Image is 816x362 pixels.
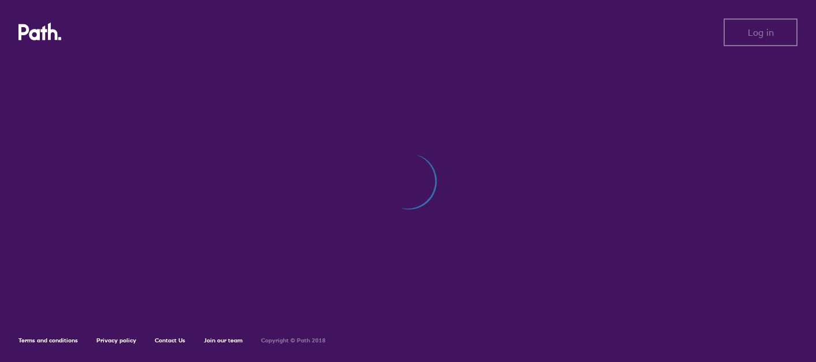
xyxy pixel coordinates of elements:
[748,27,774,38] span: Log in
[724,18,798,46] button: Log in
[96,337,136,344] a: Privacy policy
[155,337,185,344] a: Contact Us
[204,337,243,344] a: Join our team
[18,337,78,344] a: Terms and conditions
[261,337,326,344] h6: Copyright © Path 2018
